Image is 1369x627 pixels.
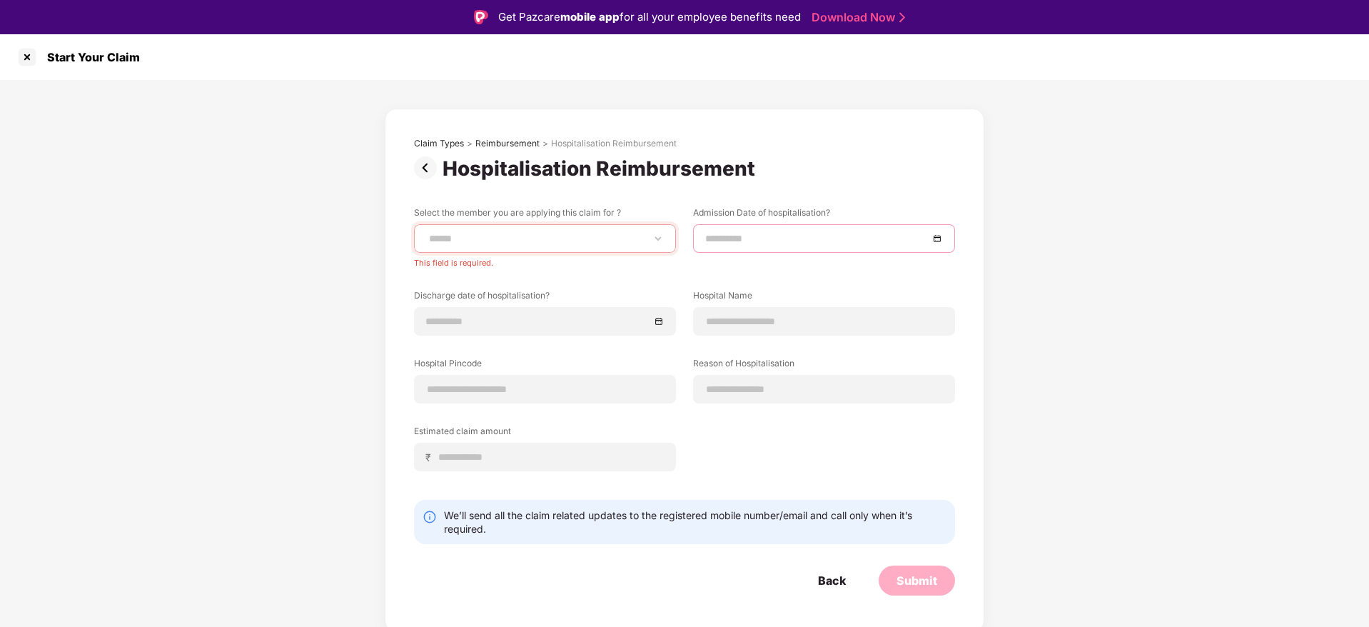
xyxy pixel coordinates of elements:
img: Stroke [899,10,905,25]
label: Hospital Name [693,289,955,307]
img: Logo [474,10,488,24]
a: Download Now [812,10,901,25]
div: Reimbursement [475,138,540,149]
div: Submit [896,573,937,588]
label: Hospital Pincode [414,357,676,375]
div: > [542,138,548,149]
label: Admission Date of hospitalisation? [693,206,955,224]
label: Estimated claim amount [414,425,676,443]
strong: mobile app [560,10,620,24]
label: Discharge date of hospitalisation? [414,289,676,307]
div: Start Your Claim [39,50,140,64]
div: Get Pazcare for all your employee benefits need [498,9,801,26]
div: Back [818,573,846,588]
div: We’ll send all the claim related updates to the registered mobile number/email and call only when... [444,508,946,536]
span: ₹ [425,451,437,464]
div: This field is required. [414,253,676,268]
label: Select the member you are applying this claim for ? [414,206,676,224]
div: Hospitalisation Reimbursement [443,156,761,181]
div: > [467,138,473,149]
div: Claim Types [414,138,464,149]
label: Reason of Hospitalisation [693,357,955,375]
img: svg+xml;base64,PHN2ZyBpZD0iSW5mby0yMHgyMCIgeG1sbnM9Imh0dHA6Ly93d3cudzMub3JnLzIwMDAvc3ZnIiB3aWR0aD... [423,510,437,524]
div: Hospitalisation Reimbursement [551,138,677,149]
img: svg+xml;base64,PHN2ZyBpZD0iUHJldi0zMngzMiIgeG1sbnM9Imh0dHA6Ly93d3cudzMub3JnLzIwMDAvc3ZnIiB3aWR0aD... [414,156,443,179]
